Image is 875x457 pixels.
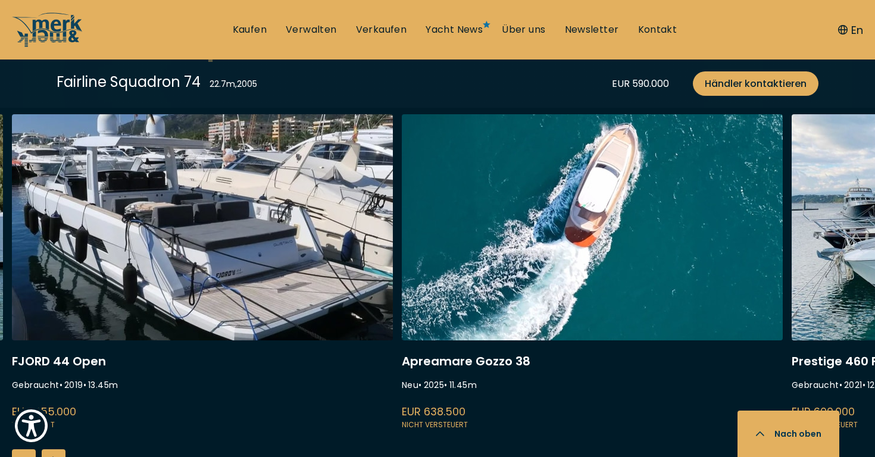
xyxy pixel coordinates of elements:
a: Verwalten [286,23,337,36]
div: EUR 590.000 [612,76,669,91]
button: Show Accessibility Preferences [12,406,51,445]
a: Über uns [502,23,545,36]
div: 22.7 m , 2005 [210,78,257,90]
a: Kontakt [638,23,677,36]
a: Händler kontaktieren [693,71,818,96]
button: Nach oben [737,411,839,457]
div: Fairline Squadron 74 [57,71,201,92]
a: Verkaufen [356,23,407,36]
a: Kaufen [233,23,267,36]
button: En [838,22,863,38]
a: Newsletter [565,23,619,36]
a: Yacht News [426,23,483,36]
span: Händler kontaktieren [705,76,807,91]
